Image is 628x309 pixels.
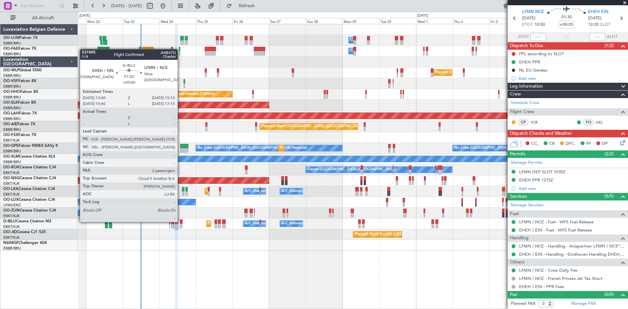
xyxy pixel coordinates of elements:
a: EBBR/BRU [3,95,21,100]
div: Owner Melsbroek Air Base [350,35,395,45]
a: OO-NSGCessna Citation CJ4 [3,176,56,180]
a: OO-SLMCessna Citation XLS [3,155,55,159]
div: Fri 3 [489,18,526,24]
a: EBKT/KJK [3,224,20,229]
label: Planned PAX [511,300,535,307]
span: Handling [510,234,529,242]
div: Planned Maint [GEOGRAPHIC_DATA] ([GEOGRAPHIC_DATA]) [262,122,365,131]
div: Owner Melsbroek Air Base [350,46,395,56]
a: LFSN/ENC [3,203,21,208]
a: OO-ROKCessna Citation CJ4 [3,165,56,169]
a: OO-LUMFalcon 7X [3,36,38,40]
span: OO-ROK [3,165,20,169]
a: EHEH / EIN - PPR Fees [519,284,564,289]
div: Sat 27 [269,18,306,24]
a: OO-FSXFalcon 7X [3,133,36,137]
div: LFMN DEP SLOT 1035Z [519,169,566,175]
a: Manage PAX [571,300,596,307]
div: Planned Maint Geneva (Cointrin) [161,89,215,99]
input: --:-- [531,33,546,41]
a: OO-GPEFalcon 900EX EASy II [3,144,58,148]
a: OO-LUXCessna Citation CJ4 [3,198,55,202]
span: 12:20 [588,22,599,28]
div: Planned Maint Kortrijk-[GEOGRAPHIC_DATA] [207,186,283,196]
span: Services [510,193,527,200]
span: OO-AIE [3,122,17,126]
span: CR [549,141,555,147]
a: EBBR/BRU [3,84,21,89]
span: OO-FSX [3,133,18,137]
div: Planned Maint Kortrijk-[GEOGRAPHIC_DATA] [98,208,174,218]
a: Manage Services [511,202,544,209]
span: ETOT [522,22,533,28]
div: Tue 23 [123,18,159,24]
span: (0/0) [604,291,614,298]
a: EBKT/KJK [3,181,20,186]
a: OO-LAHFalcon 7X [3,112,37,115]
span: (5/5) [604,193,614,199]
div: EHEH PPR 1215Z [519,177,553,183]
input: Trip Number [20,1,58,11]
a: Schedule Crew [511,100,539,106]
div: FO [583,119,594,126]
span: All Aircraft [17,16,69,20]
a: OO-FAEFalcon 7X [3,47,36,51]
span: ALDT [607,34,618,40]
span: (1/2) [604,42,614,49]
button: Refresh [223,1,263,11]
span: OO-ZUN [3,209,20,213]
div: Wed 24 [159,18,196,24]
span: (2/2) [604,150,614,157]
a: EBKT/KJK [3,192,20,197]
div: Thu 2 [453,18,489,24]
div: A/C Unavailable [GEOGRAPHIC_DATA] ([GEOGRAPHIC_DATA] National) [245,186,367,196]
div: AOG Maint Kortrijk-[GEOGRAPHIC_DATA] [107,186,179,196]
span: 10:50 [534,22,545,28]
div: Planned Maint [GEOGRAPHIC_DATA] ([GEOGRAPHIC_DATA] National) [280,143,398,153]
a: OO-ZUNCessna Citation CJ4 [3,209,56,213]
div: Fri 26 [233,18,269,24]
span: OO-LXA [3,187,19,191]
a: EBBR/BRU [3,116,21,121]
div: A/C Unavailable [282,186,309,196]
span: OO-JID [3,230,17,234]
a: N604GFChallenger 604 [3,241,47,245]
span: D-IBLU [3,219,16,223]
div: FPL according to SLOT [519,51,564,57]
span: Crew [510,91,521,98]
a: OO-VSFFalcon 8X [3,79,36,83]
a: EHEH / EIN - Handling - Eindhoven Handling EHEH / EIN [519,251,625,257]
span: Dispatch Checks and Weather [510,130,572,137]
a: LFMN / NCE - French Private Jet Tax Short [519,276,602,281]
div: Wed 1 [416,18,453,24]
div: Owner [GEOGRAPHIC_DATA]-[GEOGRAPHIC_DATA] [307,165,396,175]
a: EBBR/BRU [3,127,21,132]
span: [DATE] - [DATE] [111,3,142,9]
button: All Aircraft [7,13,71,23]
span: OO-HHO [3,90,20,94]
a: EHEH / EIN - Fuel - WFS Fuel Release [519,227,592,233]
div: A/C Unavailable [GEOGRAPHIC_DATA]-[GEOGRAPHIC_DATA] [282,219,386,229]
span: DFC, [566,141,575,147]
a: YCR [530,119,545,125]
div: Tue 30 [379,18,416,24]
span: DP [602,141,608,147]
span: OO-NSG [3,176,20,180]
a: EBKT/KJK [3,170,20,175]
a: EBBR/BRU [3,73,21,78]
div: [DATE] [417,13,428,19]
span: ATOT [518,34,529,40]
a: LFMN / NCE - Handling - Aviapartner LFMN / NCE*****MY HANDLING**** [519,243,625,249]
a: LFMN / NCE - Crew Daily Fee [519,267,577,273]
span: Fuel [510,210,519,218]
a: EBBR/BRU [3,41,21,46]
a: EBKT/KJK [3,138,20,143]
span: ELDT [600,22,611,28]
div: Planned Maint Nice ([GEOGRAPHIC_DATA]) [208,219,281,229]
div: Planned Maint Milan (Linate) [435,68,482,77]
span: OO-GPE [3,144,19,148]
div: CP [518,119,529,126]
div: Mon 29 [342,18,379,24]
span: OO-SLM [3,155,19,159]
span: OO-LAH [3,112,19,115]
